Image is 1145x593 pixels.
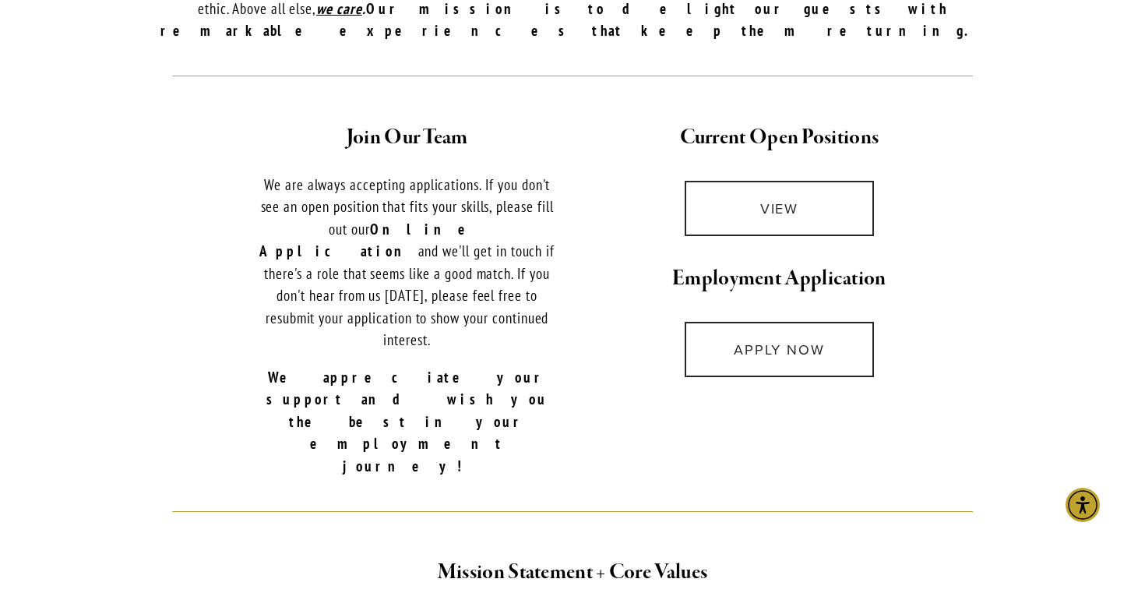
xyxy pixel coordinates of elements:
a: VIEW [685,181,874,236]
strong: Join Our Team [347,124,468,151]
p: We are always accepting applications. If you don't see an open position that fits your skills, pl... [255,174,559,351]
strong: Online Application [259,220,502,261]
div: Accessibility Menu [1066,488,1100,522]
h2: Mission Statement + Core Values [118,556,1027,589]
strong: We appreciate your support and wish you the best in your employment journey! [266,368,565,475]
strong: Employment Application [672,265,886,292]
strong: Current Open Positions [680,124,879,151]
a: APPLY NOW [685,322,874,377]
